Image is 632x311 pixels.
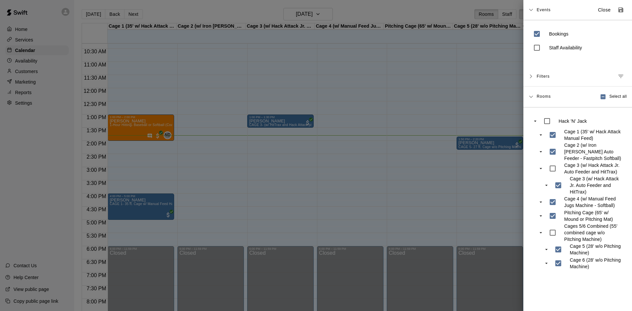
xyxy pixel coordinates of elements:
p: Staff Availability [549,44,582,51]
p: Cages 5/6 Combined (55' combined cage w/o Pitching Machine) [564,223,623,243]
button: Manage filters [615,70,627,82]
p: Cage 6 (28' w/o Pitching Machine) [570,257,623,270]
p: Cage 2 (w/ Iron [PERSON_NAME] Auto Feeder - Fastpitch Softball) [564,142,623,162]
button: Close sidebar [594,5,615,15]
button: Save as default view [615,4,627,16]
div: FiltersManage filters [523,66,632,87]
p: Cage 3 (w/ Hack Attack Jr. Auto Feeder and HitTrax) [570,175,623,195]
p: Pitching Cage (65' w/ Mound or Pitching Mat) [564,209,623,222]
ul: swift facility view [530,114,625,270]
span: Rooms [537,93,551,99]
p: Cage 4 (w/ Manual Feed Jugs Machine - Softball) [564,195,623,209]
span: Filters [537,70,550,82]
p: Bookings [549,31,568,37]
div: RoomsSelect all [523,87,632,107]
p: Close [598,7,611,13]
p: Cage 1 (35' w/ Hack Attack Manual Feed) [564,128,623,142]
p: Cage 3 (w/ Hack Attack Jr. Auto Feeder and HitTrax) [564,162,623,175]
span: Select all [609,93,627,100]
span: Events [537,4,551,16]
p: Cage 5 (28' w/o Pitching Machine) [570,243,623,256]
p: Hack 'N' Jack [559,118,587,124]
